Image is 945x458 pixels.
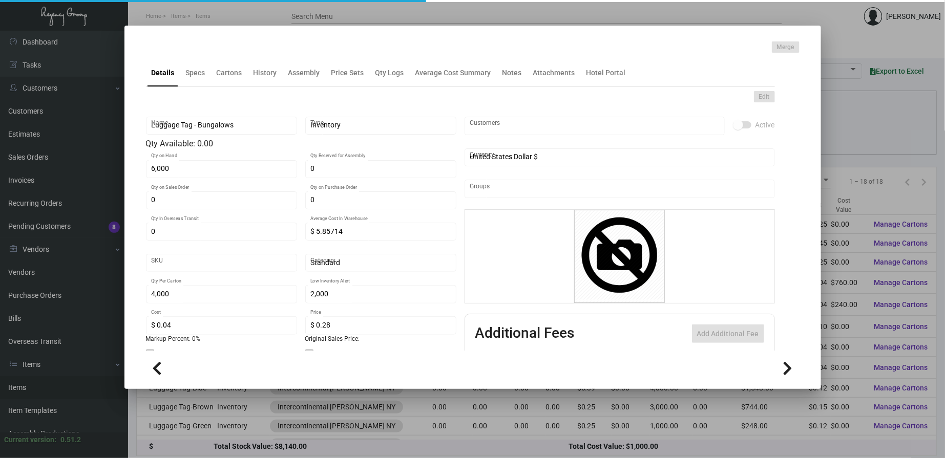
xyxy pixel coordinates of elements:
[318,347,356,360] span: Non-sellable
[186,68,205,78] div: Specs
[60,434,81,445] div: 0.51.2
[415,68,491,78] div: Average Cost Summary
[217,68,242,78] div: Cartons
[772,41,800,53] button: Merge
[152,68,175,78] div: Details
[777,43,794,52] span: Merge
[475,324,575,343] h2: Additional Fees
[502,68,522,78] div: Notes
[146,138,456,150] div: Qty Available: 0.00
[158,347,186,360] span: Shipping
[692,324,764,343] button: Add Additional Fee
[586,68,626,78] div: Hotel Portal
[470,122,719,130] input: Add new..
[533,68,575,78] div: Attachments
[754,91,775,102] button: Edit
[697,330,759,338] span: Add Additional Fee
[375,68,404,78] div: Qty Logs
[470,185,769,193] input: Add new..
[254,68,277,78] div: History
[4,434,56,445] div: Current version:
[331,68,364,78] div: Price Sets
[759,93,770,101] span: Edit
[755,119,775,131] span: Active
[288,68,320,78] div: Assembly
